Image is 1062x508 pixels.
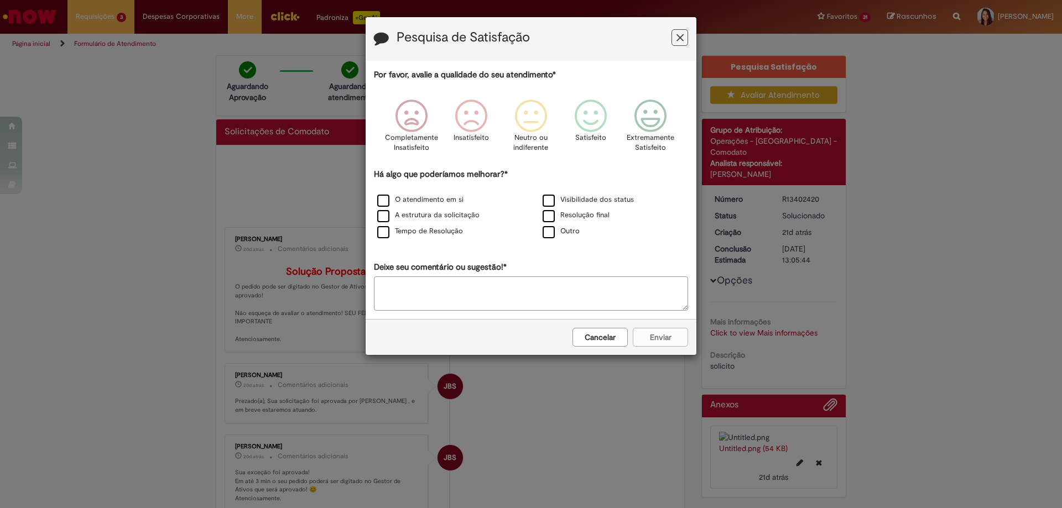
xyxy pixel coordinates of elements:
[511,133,551,153] p: Neutro ou indiferente
[622,91,679,167] div: Extremamente Satisfeito
[385,133,438,153] p: Completamente Insatisfeito
[454,133,489,143] p: Insatisfeito
[383,91,439,167] div: Completamente Insatisfeito
[377,226,463,237] label: Tempo de Resolução
[572,328,628,347] button: Cancelar
[377,210,480,221] label: A estrutura da solicitação
[374,169,688,240] div: Há algo que poderíamos melhorar?*
[377,195,464,205] label: O atendimento em si
[543,195,634,205] label: Visibilidade dos status
[627,133,674,153] p: Extremamente Satisfeito
[563,91,619,167] div: Satisfeito
[374,69,556,81] label: Por favor, avalie a qualidade do seu atendimento*
[397,30,530,45] label: Pesquisa de Satisfação
[543,226,580,237] label: Outro
[543,210,610,221] label: Resolução final
[374,261,507,273] label: Deixe seu comentário ou sugestão!*
[575,133,606,143] p: Satisfeito
[503,91,559,167] div: Neutro ou indiferente
[443,91,499,167] div: Insatisfeito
